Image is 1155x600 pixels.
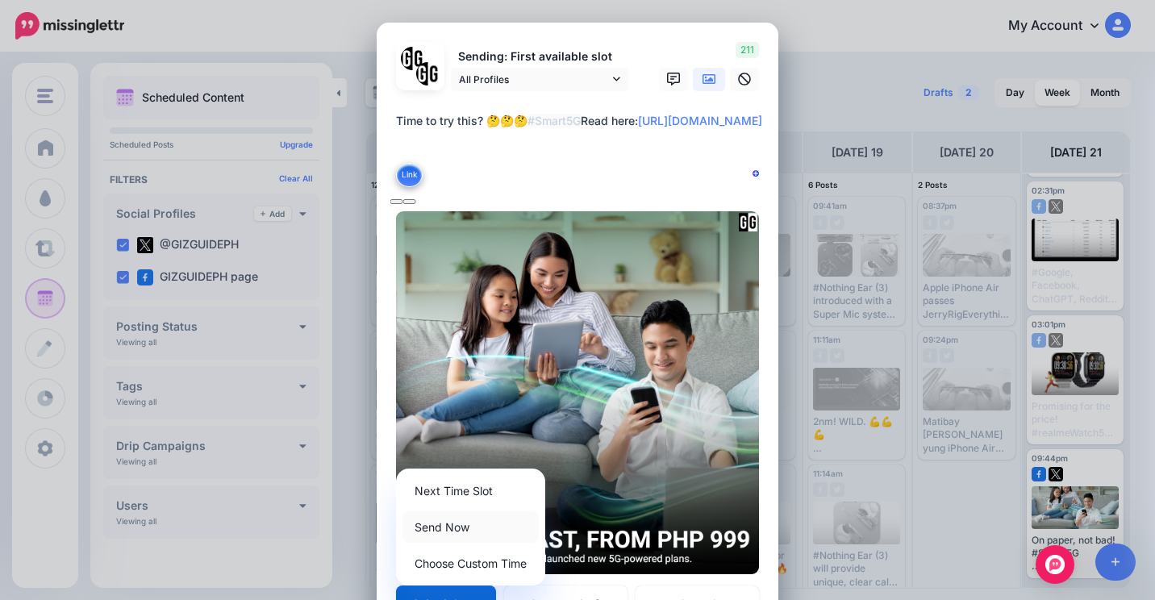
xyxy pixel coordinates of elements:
button: Link [396,163,423,187]
div: Open Intercom Messenger [1036,545,1074,584]
div: Time to try this? 🤔🤔🤔 Read here: [396,111,767,131]
img: JT5sWCfR-79925.png [416,62,440,85]
a: Next Time Slot [402,475,539,506]
img: 353459792_649996473822713_4483302954317148903_n-bsa138318.png [401,47,424,70]
span: 211 [736,42,759,58]
p: Sending: First available slot [451,48,628,66]
textarea: To enrich screen reader interactions, please activate Accessibility in Grammarly extension settings [396,111,767,189]
img: DSYCDPTTI2WB2GXAOS4IANB243LXWGUV.png [396,211,759,574]
div: Schedule [396,469,545,585]
a: Choose Custom Time [402,548,539,579]
span: All Profiles [459,71,609,88]
a: All Profiles [451,68,628,91]
a: Send Now [402,511,539,543]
